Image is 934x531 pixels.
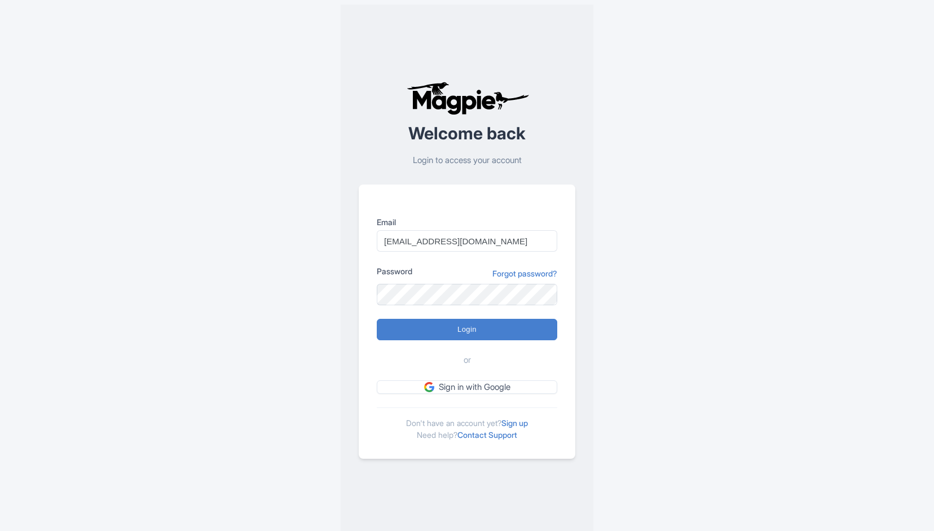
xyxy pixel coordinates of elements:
p: Login to access your account [359,154,575,167]
img: google.svg [424,382,434,392]
img: logo-ab69f6fb50320c5b225c76a69d11143b.png [404,81,531,115]
div: Don't have an account yet? Need help? [377,407,557,441]
a: Forgot password? [492,267,557,279]
a: Contact Support [457,430,517,440]
h2: Welcome back [359,124,575,143]
label: Password [377,265,412,277]
input: you@example.com [377,230,557,252]
a: Sign up [501,418,528,428]
span: or [464,354,471,367]
input: Login [377,319,557,340]
a: Sign in with Google [377,380,557,394]
label: Email [377,216,557,228]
